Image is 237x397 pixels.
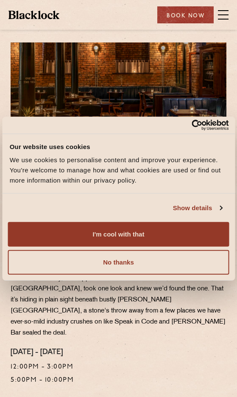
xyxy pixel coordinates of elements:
div: Book Now [157,6,214,23]
img: BL_Textured_Logo-footer-cropped.svg [8,11,59,19]
div: We use cookies to personalise content and improve your experience. You're welcome to manage how a... [10,155,228,186]
a: Usercentrics Cookiebot - opens in a new window [154,120,229,131]
button: I'm cool with that [8,222,229,247]
a: Show details [173,203,222,213]
h4: [DATE] - [DATE] [11,348,226,358]
p: 12:00pm - 3:00pm [11,362,226,373]
button: No thanks [8,250,229,274]
p: 5:00pm - 10:00pm [11,375,226,386]
div: Our website uses cookies [10,141,228,152]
